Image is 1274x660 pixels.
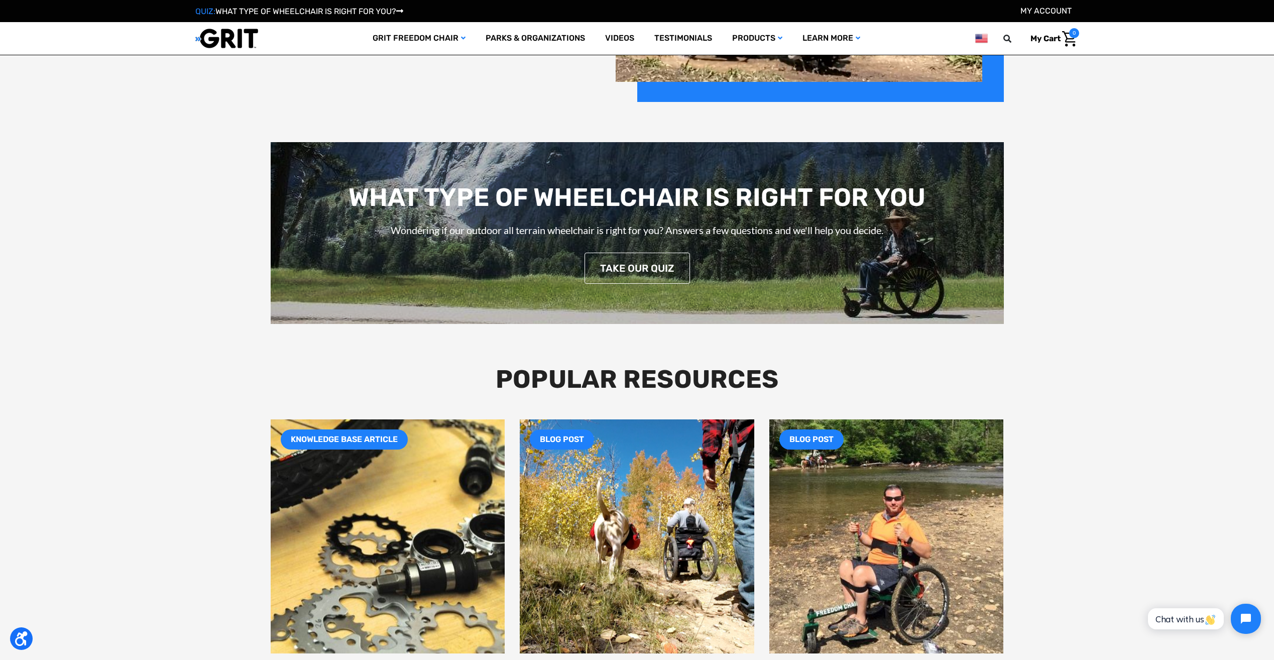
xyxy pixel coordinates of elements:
[585,253,690,284] a: TAKE OUR QUIZ
[1008,28,1023,49] input: Search
[595,22,644,55] a: Videos
[195,28,258,49] img: GRIT All-Terrain Wheelchair and Mobility Equipment
[476,22,595,55] a: Parks & Organizations
[281,429,408,450] span: KNOWLEDGE BASE ARTICLE
[779,429,844,450] span: BLOG POST
[975,32,987,45] img: us.png
[363,22,476,55] a: GRIT Freedom Chair
[792,22,870,55] a: Learn More
[1137,595,1269,642] iframe: Tidio Chat
[520,419,754,654] img: blog-grit-freedom-chair-every-season.png
[722,22,792,55] a: Products
[769,419,1004,654] img: blog-jeremy.jpg
[271,419,505,654] img: blog-grit-freedom-chair-design-features.jpg
[271,223,1004,238] p: Wondering if our outdoor all terrain wheelchair is right for you? Answers a few questions and we'...
[1030,34,1061,43] span: My Cart
[195,7,215,16] span: QUIZ:
[530,429,594,450] span: BLOG POST
[1020,6,1072,16] a: Account
[1062,31,1077,47] img: Cart
[1069,28,1079,38] span: 0
[168,41,222,51] span: Phone Number
[644,22,722,55] a: Testimonials
[271,182,1004,212] h2: WHAT TYPE OF WHEELCHAIR IS RIGHT FOR YOU
[1023,28,1079,49] a: Cart with 0 items
[195,7,403,16] a: QUIZ:WHAT TYPE OF WHEELCHAIR IS RIGHT FOR YOU?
